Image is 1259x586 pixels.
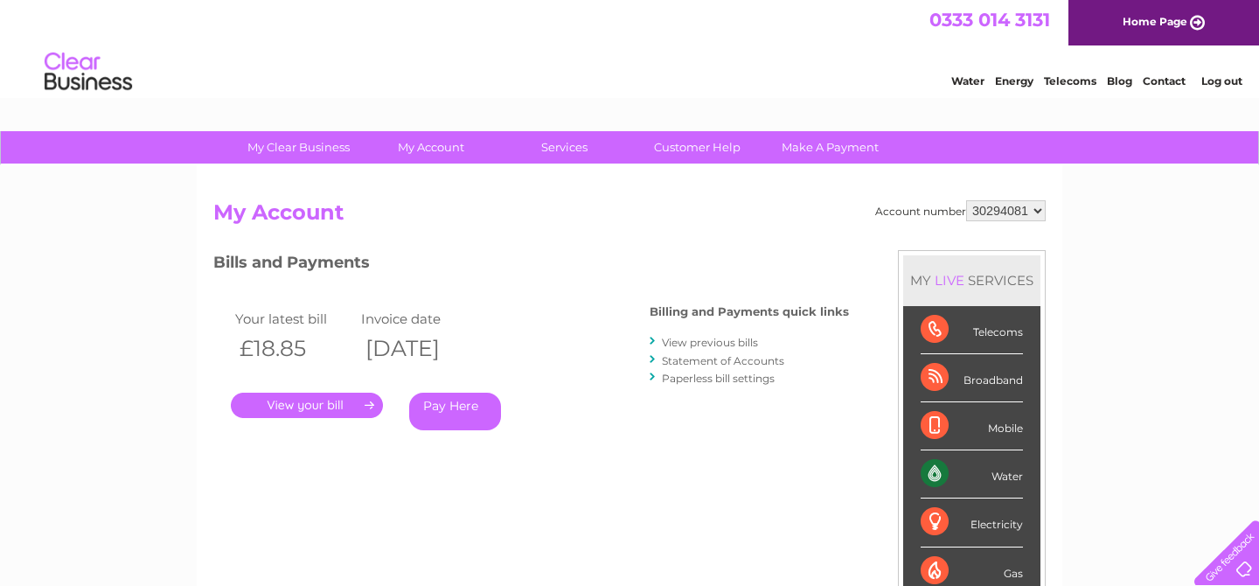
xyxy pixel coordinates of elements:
[492,131,636,164] a: Services
[650,305,849,318] h4: Billing and Payments quick links
[662,354,784,367] a: Statement of Accounts
[903,255,1040,305] div: MY SERVICES
[929,9,1050,31] a: 0333 014 3131
[44,45,133,99] img: logo.png
[921,450,1023,499] div: Water
[951,74,984,87] a: Water
[218,10,1044,85] div: Clear Business is a trading name of Verastar Limited (registered in [GEOGRAPHIC_DATA] No. 3667643...
[662,336,758,349] a: View previous bills
[931,272,968,289] div: LIVE
[226,131,371,164] a: My Clear Business
[662,372,775,385] a: Paperless bill settings
[231,331,357,366] th: £18.85
[921,402,1023,450] div: Mobile
[357,307,483,331] td: Invoice date
[921,306,1023,354] div: Telecoms
[359,131,504,164] a: My Account
[1044,74,1096,87] a: Telecoms
[213,250,849,281] h3: Bills and Payments
[921,354,1023,402] div: Broadband
[1107,74,1132,87] a: Blog
[995,74,1033,87] a: Energy
[1143,74,1186,87] a: Contact
[357,331,483,366] th: [DATE]
[213,200,1046,234] h2: My Account
[1201,74,1242,87] a: Log out
[231,393,383,418] a: .
[875,200,1046,221] div: Account number
[231,307,357,331] td: Your latest bill
[409,393,501,430] a: Pay Here
[625,131,769,164] a: Customer Help
[921,499,1023,547] div: Electricity
[758,131,902,164] a: Make A Payment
